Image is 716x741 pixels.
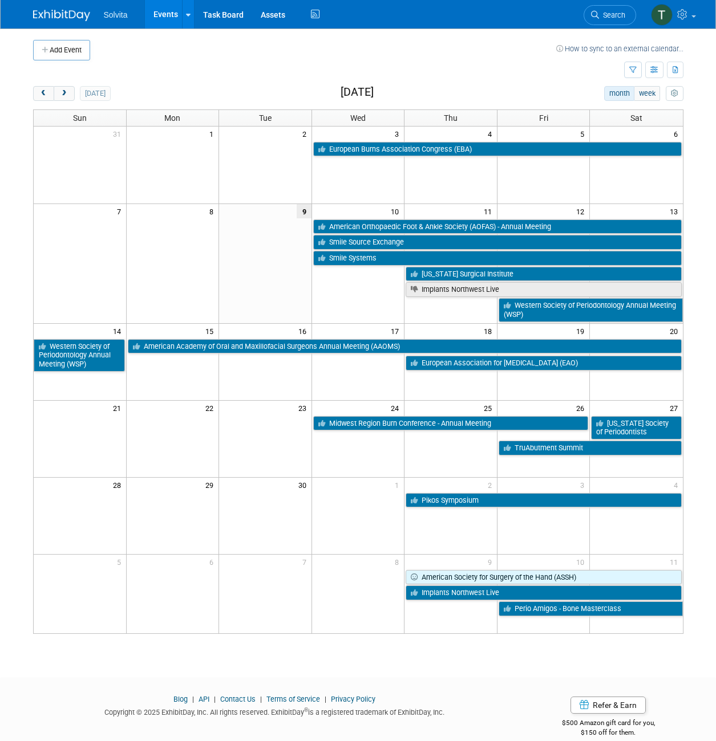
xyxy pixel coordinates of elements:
span: 17 [390,324,404,338]
span: 7 [301,555,312,569]
a: Implants Northwest Live [406,282,681,297]
span: 31 [112,127,126,141]
span: 4 [487,127,497,141]
span: | [257,695,265,703]
button: week [634,86,660,101]
img: Tiannah Halcomb [651,4,673,26]
span: Search [599,11,625,19]
span: 16 [297,324,312,338]
a: Implants Northwest Live [406,585,681,600]
a: European Burns Association Congress (EBA) [313,142,682,157]
span: 13 [669,204,683,218]
span: 3 [394,127,404,141]
span: 5 [116,555,126,569]
span: Thu [444,113,458,123]
button: next [54,86,75,101]
span: 1 [394,478,404,492]
a: Western Society of Periodontology Annual Meeting (WSP) [499,298,683,321]
span: 25 [483,401,497,415]
span: 2 [487,478,497,492]
a: Midwest Region Burn Conference - Annual Meeting [313,416,589,431]
span: 9 [487,555,497,569]
span: Solvita [104,10,128,19]
span: Tue [259,113,272,123]
span: 11 [483,204,497,218]
span: 8 [394,555,404,569]
span: 7 [116,204,126,218]
span: 26 [575,401,589,415]
span: 24 [390,401,404,415]
a: [US_STATE] Surgical Institute [406,267,681,282]
span: Sun [73,113,87,123]
span: 11 [669,555,683,569]
span: 4 [673,478,683,492]
span: Wed [350,113,366,123]
img: ExhibitDay [33,10,90,21]
span: Mon [164,113,180,123]
span: 23 [297,401,312,415]
div: $150 off for them. [533,728,683,738]
span: 30 [297,478,312,492]
span: 19 [575,324,589,338]
a: TruAbutment Summit [499,441,682,455]
a: Search [584,5,636,25]
span: 12 [575,204,589,218]
a: Terms of Service [266,695,320,703]
span: 1 [208,127,219,141]
span: 29 [204,478,219,492]
a: Smile Source Exchange [313,235,682,250]
span: 27 [669,401,683,415]
span: | [211,695,219,703]
h2: [DATE] [341,86,374,99]
span: 3 [579,478,589,492]
a: Privacy Policy [331,695,375,703]
a: [US_STATE] Society of Periodontists [591,416,681,439]
span: 15 [204,324,219,338]
a: American Society for Surgery of the Hand (ASSH) [406,570,681,585]
div: Copyright © 2025 ExhibitDay, Inc. All rights reserved. ExhibitDay is a registered trademark of Ex... [33,705,517,718]
span: 9 [297,204,312,218]
span: 10 [575,555,589,569]
span: 10 [390,204,404,218]
span: | [189,695,197,703]
div: $500 Amazon gift card for you, [533,711,683,737]
button: myCustomButton [666,86,683,101]
span: 18 [483,324,497,338]
span: 5 [579,127,589,141]
a: Smile Systems [313,251,682,266]
a: American Orthopaedic Foot & Ankle Society (AOFAS) - Annual Meeting [313,219,682,234]
span: 28 [112,478,126,492]
span: 2 [301,127,312,141]
a: Pikos Symposium [406,493,681,508]
a: Perio Amigos - Bone Masterclass [499,601,683,616]
a: API [199,695,209,703]
span: 22 [204,401,219,415]
span: 6 [673,127,683,141]
span: 20 [669,324,683,338]
a: How to sync to an external calendar... [556,44,683,53]
sup: ® [304,707,308,713]
a: Contact Us [220,695,256,703]
a: Western Society of Periodontology Annual Meeting (WSP) [34,339,125,372]
button: prev [33,86,54,101]
span: Fri [539,113,548,123]
button: [DATE] [80,86,110,101]
a: Blog [173,695,188,703]
a: Refer & Earn [571,697,646,714]
button: month [604,86,634,101]
span: 8 [208,204,219,218]
i: Personalize Calendar [671,90,678,97]
a: European Association for [MEDICAL_DATA] (EAO) [406,356,681,370]
a: American Academy of Oral and Maxillofacial Surgeons Annual Meeting (AAOMS) [128,339,682,354]
span: 6 [208,555,219,569]
button: Add Event [33,40,90,60]
span: 21 [112,401,126,415]
span: 14 [112,324,126,338]
span: | [322,695,329,703]
span: Sat [630,113,642,123]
